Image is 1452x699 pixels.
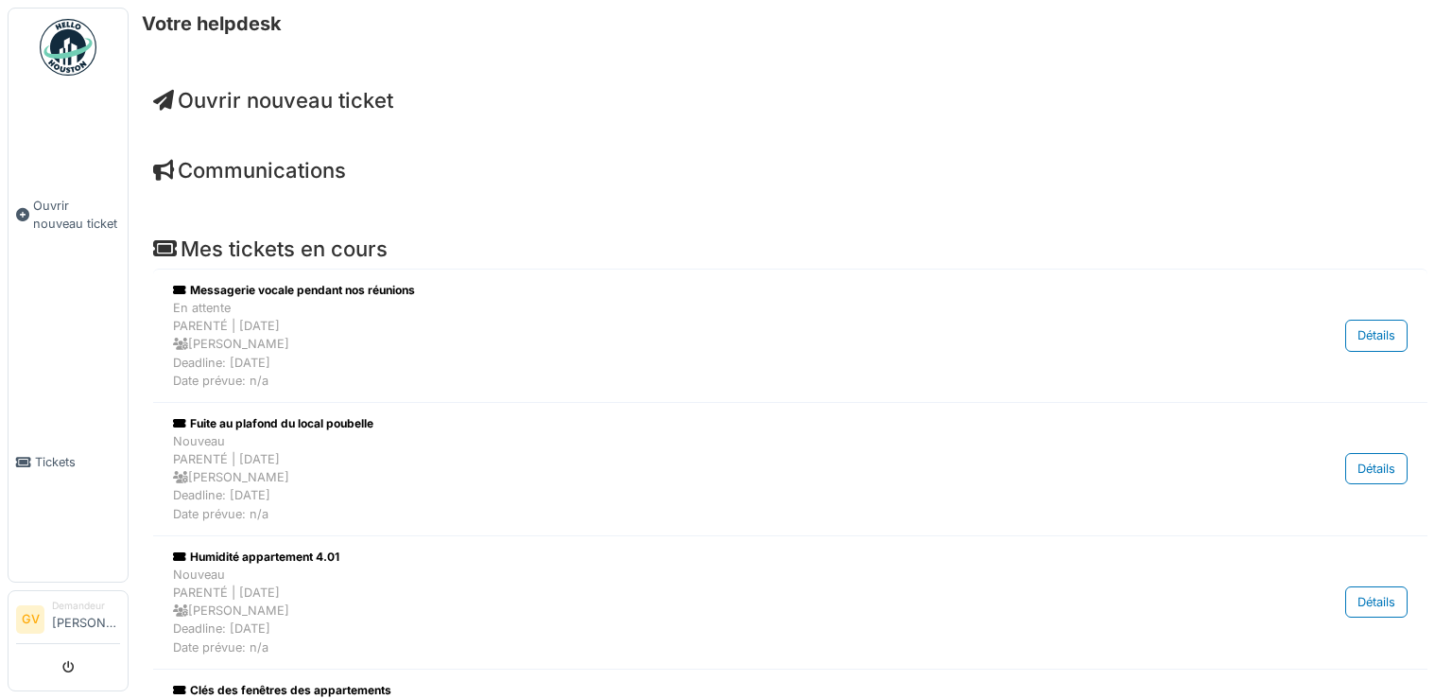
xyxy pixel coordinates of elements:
h4: Mes tickets en cours [153,236,1427,261]
div: Nouveau PARENTÉ | [DATE] [PERSON_NAME] Deadline: [DATE] Date prévue: n/a [173,566,1211,656]
div: Demandeur [52,599,120,613]
h6: Votre helpdesk [142,12,282,35]
a: Tickets [9,343,128,583]
a: GV Demandeur[PERSON_NAME] [16,599,120,644]
h4: Communications [153,158,1427,183]
div: Nouveau PARENTÉ | [DATE] [PERSON_NAME] Deadline: [DATE] Date prévue: n/a [173,432,1211,523]
div: Humidité appartement 4.01 [173,549,1211,566]
a: Messagerie vocale pendant nos réunions En attentePARENTÉ | [DATE] [PERSON_NAME]Deadline: [DATE]Da... [168,277,1412,394]
span: Ouvrir nouveau ticket [33,197,120,233]
li: [PERSON_NAME] [52,599,120,639]
div: En attente PARENTÉ | [DATE] [PERSON_NAME] Deadline: [DATE] Date prévue: n/a [173,299,1211,390]
div: Fuite au plafond du local poubelle [173,415,1211,432]
div: Clés des fenêtres des appartements [173,682,1211,699]
div: Détails [1345,453,1408,484]
div: Messagerie vocale pendant nos réunions [173,282,1211,299]
li: GV [16,605,44,634]
a: Fuite au plafond du local poubelle NouveauPARENTÉ | [DATE] [PERSON_NAME]Deadline: [DATE]Date prév... [168,411,1412,528]
img: Badge_color-CXgf-gQk.svg [40,19,96,76]
span: Tickets [35,453,120,471]
div: Détails [1345,320,1408,351]
a: Ouvrir nouveau ticket [9,86,128,343]
div: Détails [1345,586,1408,618]
a: Humidité appartement 4.01 NouveauPARENTÉ | [DATE] [PERSON_NAME]Deadline: [DATE]Date prévue: n/a D... [168,544,1412,661]
a: Ouvrir nouveau ticket [153,88,393,113]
